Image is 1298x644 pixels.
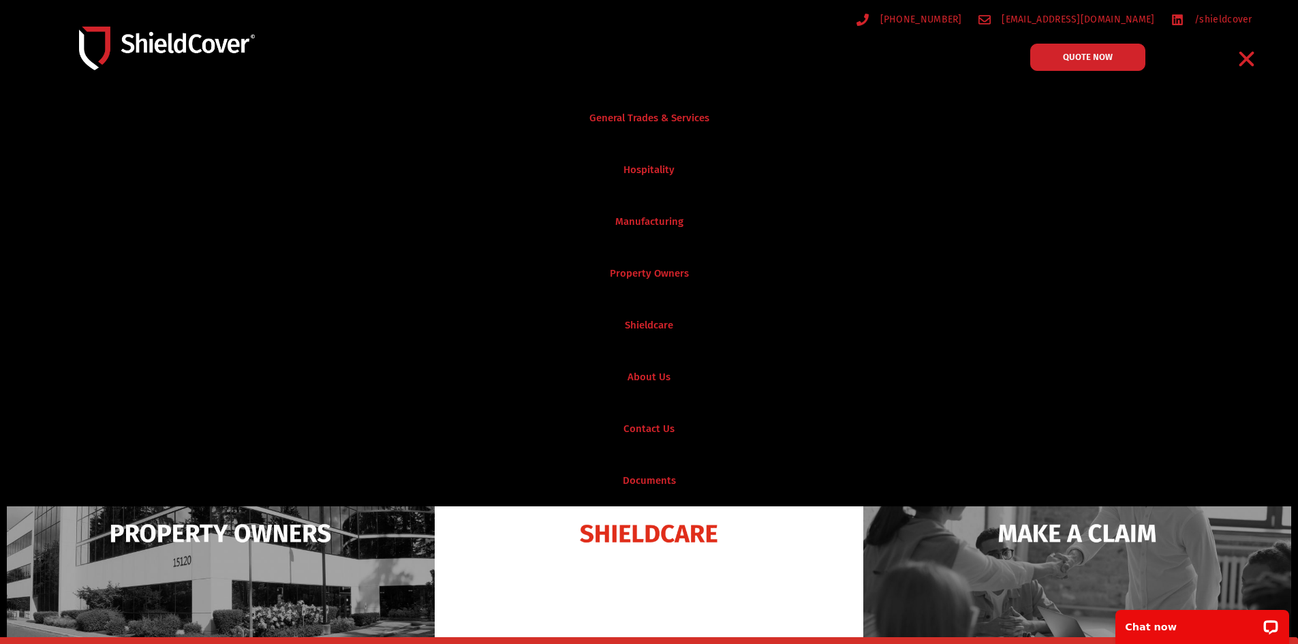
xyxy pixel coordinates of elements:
[877,11,962,28] span: [PHONE_NUMBER]
[1191,11,1252,28] span: /shieldcover
[1231,43,1263,75] div: Menu Toggle
[856,11,962,28] a: [PHONE_NUMBER]
[1063,52,1113,61] span: QUOTE NOW
[1171,11,1252,28] a: /shieldcover
[978,11,1155,28] a: [EMAIL_ADDRESS][DOMAIN_NAME]
[1107,601,1298,644] iframe: LiveChat chat widget
[1030,44,1145,71] a: QUOTE NOW
[998,11,1154,28] span: [EMAIL_ADDRESS][DOMAIN_NAME]
[79,27,255,70] img: Shield-Cover-Underwriting-Australia-logo-full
